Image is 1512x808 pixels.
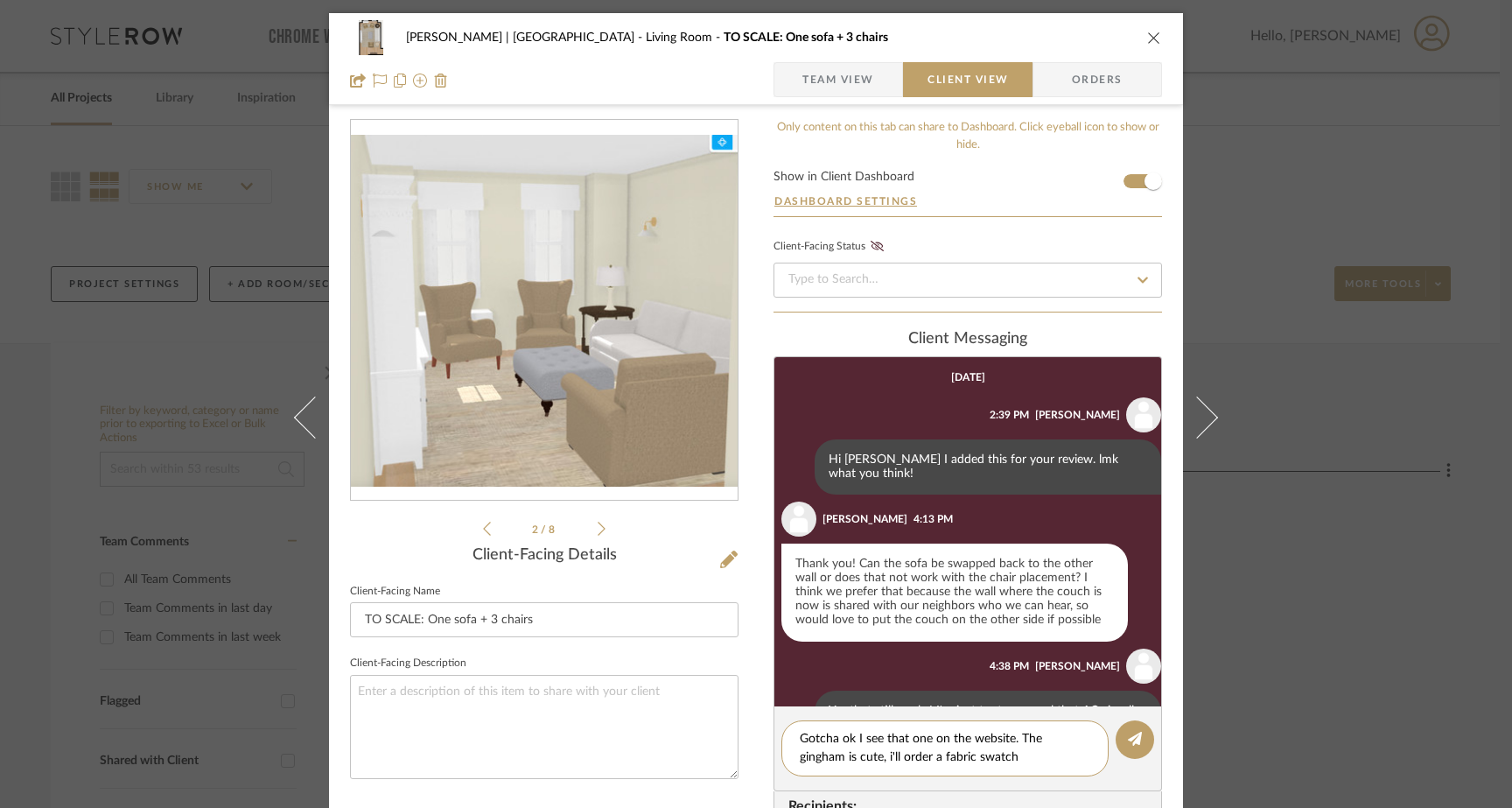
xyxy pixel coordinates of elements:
div: [PERSON_NAME] [822,511,907,527]
label: Client-Facing Name [350,587,440,596]
span: 8 [549,524,557,535]
label: Client-Facing Description [350,659,466,668]
span: TO SCALE: One sofa + 3 chairs [724,32,888,44]
span: 2 [532,524,541,535]
img: user_avatar.png [781,502,816,537]
div: 1 [351,121,738,501]
img: user_avatar.png [1126,397,1161,432]
span: Living Room [646,32,724,44]
input: Enter Client-Facing Item Name [350,602,738,637]
div: Only content on this tab can share to Dashboard. Click eyeball icon to show or hide. [773,119,1162,153]
div: 2:39 PM [990,407,1029,423]
button: close [1146,30,1162,46]
span: Client View [927,62,1008,97]
div: Client-Facing Details [350,546,738,566]
div: [PERSON_NAME] [1035,407,1120,423]
span: Team View [802,62,874,97]
img: user_avatar.png [1126,649,1161,684]
span: [PERSON_NAME] | [GEOGRAPHIC_DATA] [406,32,646,44]
input: Type to Search… [773,263,1162,298]
button: Dashboard Settings [773,193,918,209]
div: [PERSON_NAME] [1035,658,1120,674]
div: client Messaging [773,330,1162,349]
div: Client-Facing Status [773,238,889,256]
img: aad5f9ad-c902-40b3-b434-286b8394f53c_436x436.jpg [351,135,738,487]
div: [DATE] [951,371,985,383]
div: Hi [PERSON_NAME] I added this for your review. lmk what you think! [815,439,1161,495]
div: 4:38 PM [990,658,1029,674]
div: Thank you! Can the sofa be swapped back to the other wall or does that not work with the chair pl... [781,544,1128,642]
span: Orders [1053,62,1142,97]
img: Remove from project [434,74,448,88]
div: 4:13 PM [913,511,953,527]
img: 7b031ace-72f6-4e91-98d4-6caf3effb773_48x40.jpg [350,20,392,55]
span: / [541,524,549,535]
